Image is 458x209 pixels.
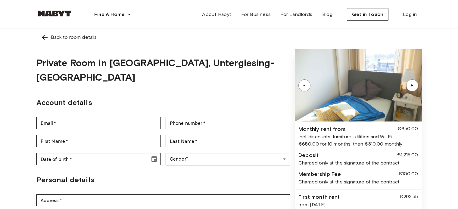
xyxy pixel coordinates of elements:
div: €1,215.00 [397,151,418,159]
span: For Business [241,11,271,18]
span: Find A Home [94,11,125,18]
a: For Landlords [276,8,317,20]
div: ▲ [409,84,415,87]
span: For Landlords [280,11,312,18]
img: Image of the room [295,49,422,121]
div: First month rent [298,193,340,201]
div: Membership Fee [298,170,341,178]
img: Left pointing arrow [41,34,48,41]
div: Deposit [298,151,319,159]
div: €650.00 for 10 months, then €810.00 monthly [298,140,418,148]
a: Log in [398,8,422,20]
h2: Account details [36,97,290,108]
div: Charged only at the signature of the contract [298,159,418,167]
div: €100.00 [398,170,418,178]
div: Charged only at the signature of the contract [298,178,418,186]
div: Back to room details [51,34,97,41]
a: Left pointing arrowBack to room details [36,29,422,46]
button: Choose date [148,153,160,165]
div: from [DATE] [298,201,418,208]
a: About Habyt [197,8,236,20]
a: Blog [317,8,338,20]
h2: Personal details [36,174,290,185]
button: Get in Touch [347,8,388,21]
img: Habyt [36,11,73,17]
div: Incl. discounts, furniture, utilities and Wi-Fi [298,133,418,140]
div: Monthly rent from [298,125,345,133]
span: About Habyt [202,11,231,18]
div: €293.55 [400,193,418,201]
span: Blog [322,11,333,18]
span: Log in [403,11,417,18]
div: €650.00 [397,125,418,133]
h1: Private Room in [GEOGRAPHIC_DATA], Untergiesing-[GEOGRAPHIC_DATA] [36,56,290,85]
button: Find A Home [89,8,136,20]
a: For Business [236,8,276,20]
div: ▲ [301,84,307,87]
span: Get in Touch [352,11,383,18]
